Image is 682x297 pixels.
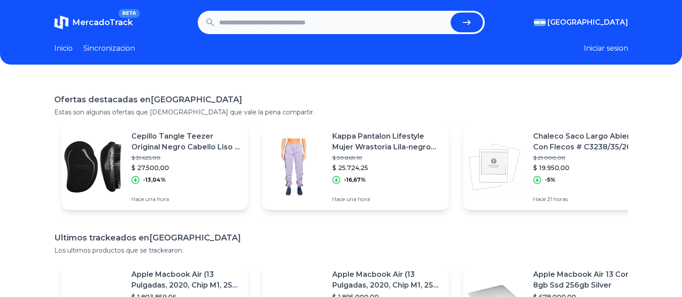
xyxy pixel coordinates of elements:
img: Featured image [262,135,325,198]
img: Argentina [534,19,546,26]
a: Featured imageChaleco Saco Largo Abierto Con Flecos # C3238/35/26$ 21.000,00$ 19.950,00-5%Hace 21... [463,124,650,210]
a: Featured imageCepillo Tangle Teezer Original Negro Cabello Liso A Ondulado$ 31.625,00$ 27.500,00-... [61,124,248,210]
p: Los ultimos productos que se trackearon. [54,246,628,255]
button: Iniciar sesion [584,43,628,54]
a: Inicio [54,43,73,54]
span: [GEOGRAPHIC_DATA] [547,17,628,28]
p: $ 30.869,10 [332,154,442,162]
p: $ 31.625,00 [131,154,241,162]
p: $ 21.000,00 [533,154,643,162]
p: Apple Macbook Air (13 Pulgadas, 2020, Chip M1, 256 Gb De Ssd, 8 Gb De Ram) - Plata [332,269,442,291]
p: Chaleco Saco Largo Abierto Con Flecos # C3238/35/26 [533,131,643,153]
p: $ 19.950,00 [533,163,643,172]
span: MercadoTrack [72,17,133,27]
a: Featured imageKappa Pantalon Lifestyle Mujer Wrastoria Lila-negro Fuk$ 30.869,10$ 25.724,25-16,67... [262,124,449,210]
p: Kappa Pantalon Lifestyle Mujer Wrastoria Lila-negro Fuk [332,131,442,153]
p: Hace 21 horas [533,196,643,203]
p: Hace una hora [131,196,241,203]
a: MercadoTrackBETA [54,15,133,30]
p: Cepillo Tangle Teezer Original Negro Cabello Liso A Ondulado [131,131,241,153]
a: Sincronizacion [83,43,135,54]
p: $ 25.724,25 [332,163,442,172]
img: MercadoTrack [54,15,69,30]
h1: Ultimos trackeados en [GEOGRAPHIC_DATA] [54,231,628,244]
p: -5% [545,176,556,183]
p: -16,67% [344,176,366,183]
p: Apple Macbook Air (13 Pulgadas, 2020, Chip M1, 256 Gb De Ssd, 8 Gb De Ram) - Plata [131,269,241,291]
span: BETA [118,9,139,18]
p: Apple Macbook Air 13 Core I5 8gb Ssd 256gb Silver [533,269,643,291]
p: Hace una hora [332,196,442,203]
p: -13,04% [143,176,166,183]
h1: Ofertas destacadas en [GEOGRAPHIC_DATA] [54,93,628,106]
img: Featured image [61,135,124,198]
p: Estas son algunas ofertas que [DEMOGRAPHIC_DATA] que vale la pena compartir. [54,108,628,117]
button: [GEOGRAPHIC_DATA] [534,17,628,28]
p: $ 27.500,00 [131,163,241,172]
img: Featured image [463,135,526,198]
